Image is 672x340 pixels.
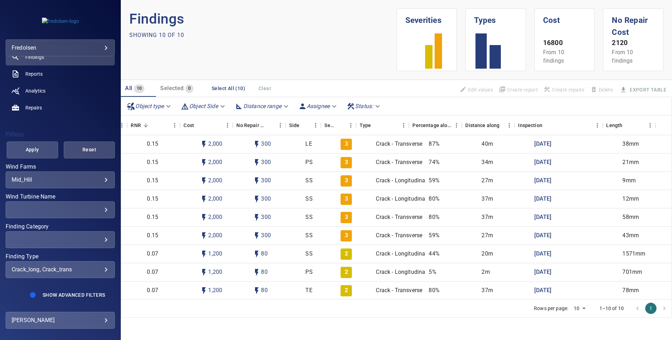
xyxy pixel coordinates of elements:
a: [DATE] [534,268,551,276]
h1: Severities [405,9,448,26]
span: Reports [25,70,43,77]
p: 78mm [622,287,639,295]
div: Assignee [295,100,341,112]
p: 300 [261,140,270,148]
a: analytics noActive [6,82,115,99]
p: 3 [345,158,348,166]
nav: pagination navigation [631,303,671,314]
span: Findings that are included in repair orders will not be updated [457,84,496,96]
p: 58mm [622,213,639,221]
p: 1,200 [208,268,222,276]
p: SS [305,195,312,203]
div: Side [289,115,299,135]
p: 1,200 [208,250,222,258]
svg: Auto impact [253,213,261,222]
p: 0.15 [147,195,158,203]
div: Length [606,115,622,135]
a: [DATE] [534,177,551,185]
div: Distance range [232,100,293,112]
a: [DATE] [534,213,551,221]
div: fredolsen [6,39,115,56]
svg: Auto impact [253,232,261,240]
em: Assignee [307,103,330,109]
div: Wind Turbine Name [6,201,115,218]
div: Distance along [462,115,515,135]
p: 40m [481,140,493,148]
p: 1–10 of 10 [599,305,624,312]
p: 34m [481,158,493,166]
em: Distance range [243,103,281,109]
svg: Auto impact [253,158,261,167]
p: Crack - Longitudinal [376,250,427,258]
p: 3 [345,213,348,221]
button: Menu [398,120,409,131]
a: reports noActive [6,65,115,82]
h4: Filters [6,131,115,138]
svg: Auto impact [253,268,261,277]
p: 300 [261,232,270,240]
span: Show Advanced Filters [43,292,105,298]
label: Wind Farms [6,164,115,170]
p: [DATE] [534,140,551,148]
p: 0.15 [147,177,158,185]
div: No Repair Cost [233,115,286,135]
span: Repairs [25,104,42,111]
span: Selected [160,85,183,92]
p: 2,000 [208,213,222,221]
a: [DATE] [534,232,551,240]
label: Finding Type [6,254,115,259]
div: Percentage along [412,115,451,135]
p: PS [305,268,312,276]
svg: Auto cost [200,177,208,185]
p: 2 [345,287,348,295]
p: 2,000 [208,195,222,203]
div: Severity [321,115,356,135]
a: [DATE] [534,158,551,166]
div: Object type [124,100,175,112]
div: Side [286,115,321,135]
svg: Auto cost [200,213,208,222]
a: [DATE] [534,250,551,258]
p: PS [305,158,312,166]
div: [PERSON_NAME] [12,315,109,326]
p: 59% [429,232,439,240]
p: 2,000 [208,158,222,166]
p: Crack - Longitudinal [376,268,427,276]
p: 300 [261,195,270,203]
svg: Auto cost [200,232,208,240]
button: Menu [645,120,655,131]
p: SS [305,213,312,221]
svg: Auto cost [200,268,208,277]
button: Sort [265,120,275,130]
span: Findings [25,53,44,61]
a: [DATE] [534,287,551,295]
div: Finding Category [6,231,115,248]
span: Analytics [25,87,45,94]
p: 2m [481,268,490,276]
p: 3 [345,232,348,240]
a: repairs noActive [6,99,115,116]
button: Menu [169,120,180,131]
a: [DATE] [534,195,551,203]
p: 80% [429,287,439,295]
p: Crack - Longitudinal [376,195,427,203]
p: Crack - Transverse [376,232,422,240]
p: 38mm [622,140,639,148]
button: Reset [64,141,115,158]
p: 37m [481,213,493,221]
p: Crack - Transverse [376,140,422,148]
button: Sort [336,120,346,130]
p: 3 [345,195,348,203]
div: fredolsen [12,42,109,53]
div: Length [603,115,655,135]
a: findings active [6,49,115,65]
p: 20m [481,250,493,258]
label: Finding Category [6,224,115,229]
